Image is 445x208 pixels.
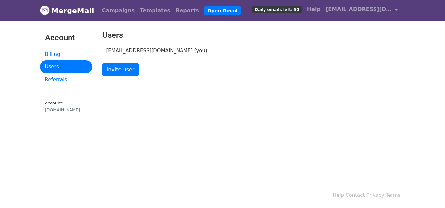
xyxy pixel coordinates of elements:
[250,3,304,16] a: Daily emails left: 50
[40,5,50,15] img: MergeMail logo
[252,6,301,13] span: Daily emails left: 50
[102,43,239,58] td: [EMAIL_ADDRESS][DOMAIN_NAME] (you)
[204,6,241,15] a: Open Gmail
[40,73,92,86] a: Referrals
[45,33,87,43] h3: Account
[173,4,202,17] a: Reports
[40,48,92,61] a: Billing
[102,63,139,76] a: Invite user
[386,192,400,198] a: Terms
[346,192,365,198] a: Contact
[45,107,87,113] div: [DOMAIN_NAME]
[99,4,137,17] a: Campaigns
[323,3,400,18] a: [EMAIL_ADDRESS][DOMAIN_NAME]
[40,4,94,17] a: MergeMail
[304,3,323,16] a: Help
[326,5,392,13] span: [EMAIL_ADDRESS][DOMAIN_NAME]
[45,101,87,113] small: Account:
[366,192,384,198] a: Privacy
[333,192,344,198] a: Help
[137,4,173,17] a: Templates
[40,60,92,73] a: Users
[102,31,249,40] h3: Users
